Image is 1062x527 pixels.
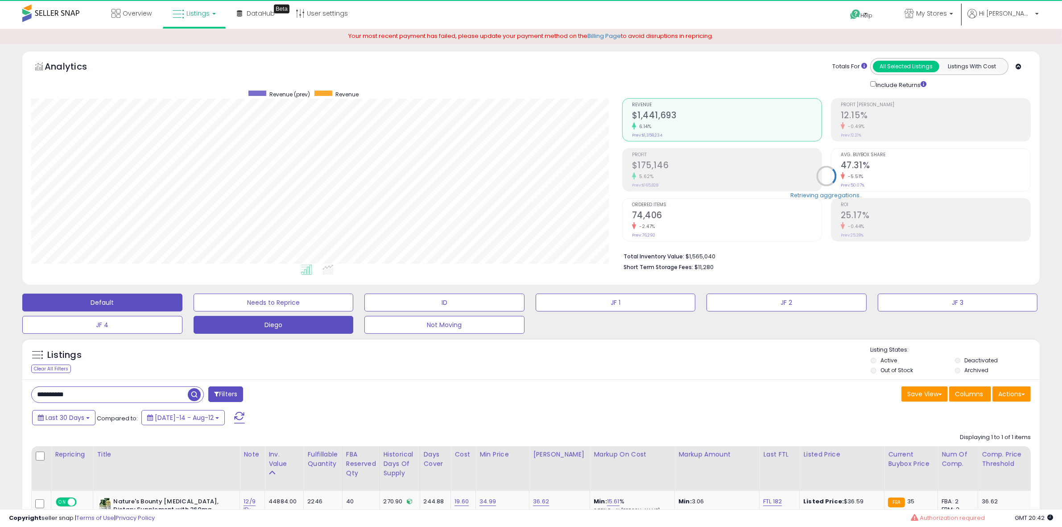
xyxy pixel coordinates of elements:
a: Privacy Policy [116,514,155,522]
h5: Analytics [45,60,104,75]
label: Deactivated [965,357,998,364]
a: 19.60 [455,497,469,506]
div: Retrieving aggregations.. [790,191,862,199]
h5: Listings [47,349,82,361]
label: Active [880,357,897,364]
div: Cost [455,450,472,459]
button: Diego [194,316,354,334]
div: 40 [346,498,373,506]
div: Repricing [55,450,89,459]
div: Current Buybox Price [888,450,934,469]
button: Needs to Reprice [194,294,354,311]
button: ID [364,294,525,311]
div: FBA: 2 [942,498,971,506]
span: Compared to: [97,414,138,423]
div: Historical Days Of Supply [384,450,416,478]
span: 2025-09-12 20:42 GMT [1015,514,1053,522]
div: FBA Reserved Qty [346,450,376,478]
button: Filters [208,386,243,402]
i: Get Help [850,9,861,20]
div: Title [97,450,236,459]
span: Columns [955,390,983,398]
span: 35 [907,497,914,506]
span: Last 30 Days [45,413,84,422]
div: Totals For [832,62,867,71]
small: FBA [888,498,905,507]
th: The percentage added to the cost of goods (COGS) that forms the calculator for Min & Max prices. [590,446,675,491]
p: 3.06 [678,498,752,506]
label: Out of Stock [880,366,913,374]
button: All Selected Listings [873,61,939,72]
div: 44884.00 [269,498,297,506]
a: Help [843,2,890,29]
b: Listed Price: [803,497,844,506]
a: 12/9 ID: hold [244,497,257,522]
div: Note [244,450,261,459]
div: Listed Price [803,450,880,459]
div: 270.90 [384,498,413,506]
div: FBM: 2 [942,506,971,514]
span: Hi [PERSON_NAME] [979,9,1033,18]
span: ON [57,498,68,506]
a: FTL 182 [763,497,782,506]
button: JF 4 [22,316,182,334]
div: Include Returns [864,79,937,89]
button: JF 3 [878,294,1038,311]
div: % [594,498,668,514]
button: Default [22,294,182,311]
button: Actions [992,386,1031,402]
div: $36.59 [803,498,877,506]
p: 8.75% Profit [PERSON_NAME] [594,508,668,514]
a: 36.62 [533,497,549,506]
span: OFF [75,498,90,506]
div: Days Cover [424,450,447,469]
span: Help [861,12,873,19]
a: 15.61 [607,497,620,506]
th: CSV column name: cust_attr_4_Last FTL [760,446,800,491]
button: Columns [949,386,991,402]
span: DataHub [247,9,275,18]
div: Markup Amount [678,450,756,459]
a: Terms of Use [76,514,114,522]
a: Billing Page [588,32,621,40]
button: JF 1 [536,294,696,311]
span: Listings [186,9,210,18]
a: Hi [PERSON_NAME] [967,9,1039,29]
span: Revenue [335,91,359,98]
div: Last FTL [763,450,796,459]
div: 2246 [307,498,335,506]
div: Displaying 1 to 1 of 1 items [960,433,1031,442]
div: seller snap | | [9,514,155,523]
div: [PERSON_NAME] [533,450,586,459]
a: 34.99 [479,497,496,506]
span: Authorization required [920,514,985,522]
strong: Copyright [9,514,41,522]
button: JF 2 [707,294,867,311]
button: Not Moving [364,316,525,334]
span: [DATE]-14 - Aug-12 [155,413,214,422]
img: 51KeK3W4mOL._SL40_.jpg [99,498,111,515]
button: Save View [901,386,948,402]
div: Num of Comp. [942,450,974,469]
span: My Stores [916,9,947,18]
div: 244.88 [424,498,444,506]
div: Fulfillable Quantity [307,450,338,469]
button: Listings With Cost [939,61,1005,72]
span: Revenue (prev) [269,91,310,98]
div: Comp. Price Threshold [982,450,1028,469]
div: Markup on Cost [594,450,671,459]
div: Tooltip anchor [274,4,289,13]
button: Last 30 Days [32,410,95,425]
button: [DATE]-14 - Aug-12 [141,410,225,425]
div: Clear All Filters [31,365,71,373]
div: Min Price [479,450,525,459]
p: Listing States: [871,346,1040,354]
div: 36.62 [982,498,1025,506]
b: Min: [594,497,607,506]
label: Archived [965,366,989,374]
span: Your most recent payment has failed, please update your payment method on the to avoid disruption... [349,32,714,40]
strong: Min: [678,497,692,506]
div: Inv. value [269,450,300,469]
span: Overview [123,9,152,18]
